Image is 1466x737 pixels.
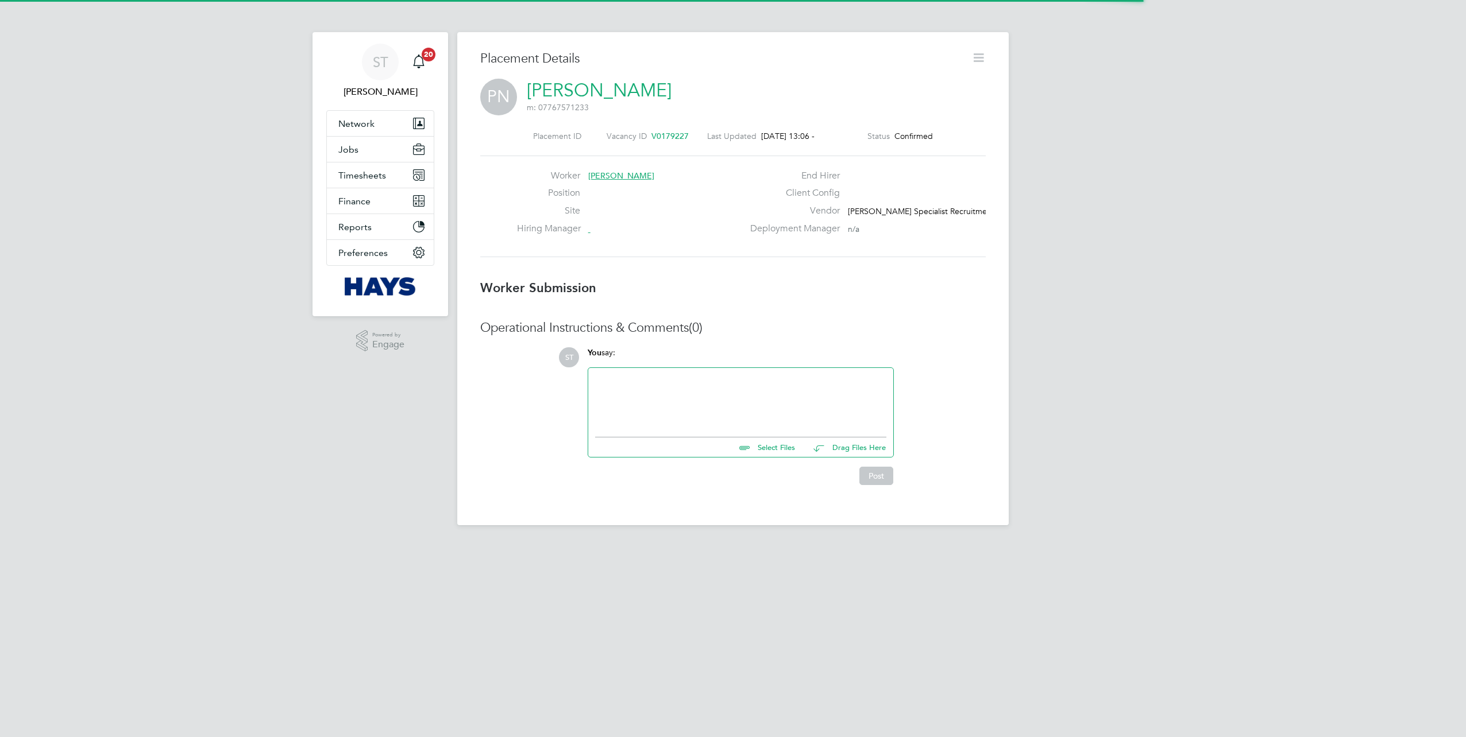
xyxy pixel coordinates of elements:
[326,44,434,99] a: ST[PERSON_NAME]
[517,170,580,182] label: Worker
[743,205,840,217] label: Vendor
[345,277,416,296] img: hays-logo-retina.png
[372,330,404,340] span: Powered by
[327,137,434,162] button: Jobs
[327,111,434,136] button: Network
[527,79,672,102] a: [PERSON_NAME]
[559,347,579,367] span: ST
[338,247,388,258] span: Preferences
[588,170,654,181] span: [PERSON_NAME]
[743,223,840,235] label: Deployment Manager
[517,205,580,217] label: Site
[338,118,375,129] span: Network
[848,206,1024,216] span: [PERSON_NAME] Specialist Recruitment Limited
[527,102,589,113] span: m: 07767571233
[894,131,933,141] span: Confirmed
[707,131,757,141] label: Last Updated
[327,188,434,214] button: Finance
[517,223,580,235] label: Hiring Manager
[848,224,859,234] span: n/a
[326,277,434,296] a: Go to home page
[859,467,893,485] button: Post
[588,348,601,358] span: You
[373,55,388,69] span: ST
[588,347,894,367] div: say:
[338,196,371,207] span: Finance
[517,187,580,199] label: Position
[804,436,886,460] button: Drag Files Here
[533,131,581,141] label: Placement ID
[372,340,404,350] span: Engage
[327,214,434,239] button: Reports
[338,144,358,155] span: Jobs
[338,170,386,181] span: Timesheets
[480,280,596,296] b: Worker Submission
[422,48,435,61] span: 20
[761,131,815,141] span: [DATE] 13:06 -
[327,240,434,265] button: Preferences
[327,162,434,188] button: Timesheets
[407,44,430,80] a: 20
[607,131,647,141] label: Vacancy ID
[338,222,372,232] span: Reports
[480,320,986,336] h3: Operational Instructions & Comments
[480,51,963,67] h3: Placement Details
[651,131,689,141] span: V0179227
[356,330,405,352] a: Powered byEngage
[867,131,890,141] label: Status
[743,187,840,199] label: Client Config
[326,85,434,99] span: Samreet Thandi
[480,79,517,115] span: PN
[743,170,840,182] label: End Hirer
[313,32,448,316] nav: Main navigation
[689,320,703,335] span: (0)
